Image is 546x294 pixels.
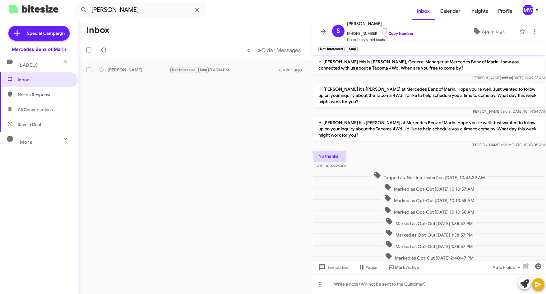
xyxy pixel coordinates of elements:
span: » [258,46,261,54]
button: Auto Fields [488,262,527,273]
div: [PERSON_NAME] [108,67,170,73]
div: Mercedes Benz of Marin [12,46,66,52]
span: More [20,139,33,145]
span: S [336,26,340,36]
span: Inbox [18,77,71,83]
a: Inbox [412,2,435,20]
span: Templates [317,262,348,273]
a: Special Campaign [8,26,70,41]
div: No thanks [170,66,279,73]
span: Older Messages [261,47,301,54]
button: Next [254,44,304,57]
span: said at [501,109,511,114]
span: Stop [200,68,207,72]
button: Pause [353,262,382,273]
p: Hi [PERSON_NAME] it's [PERSON_NAME] at Mercedes Benz of Marin. Hope you're well. Just wanted to f... [313,117,545,141]
span: [DATE] 10:46:26 AM [313,164,346,168]
span: Auto Fields [493,262,522,273]
span: Marked as Opt-Out [DATE] 10:10:58 AM [382,195,477,204]
span: Marked as Opt-Out [DATE] 1:38:57 PM [383,218,475,227]
a: Copy Number [381,31,414,36]
p: No thanks [313,151,346,162]
span: said at [501,75,512,80]
span: Tagged as 'Not-Interested' on [DATE] 10:46:29 AM [371,172,487,181]
p: Hi [PERSON_NAME] this is [PERSON_NAME], General Manager at Mercedes Benz of Marin. I saw you conn... [313,56,545,74]
button: Templates [312,262,353,273]
a: Calendar [435,2,465,20]
span: Apply Tags [482,26,505,37]
input: Search [75,2,206,17]
span: Mark Active [395,262,419,273]
button: Previous [243,44,254,57]
a: Insights [465,2,493,20]
span: Needs Response [18,92,71,98]
button: Apply Tags [460,26,516,37]
span: « [247,46,251,54]
small: Not-Interested [318,47,345,52]
span: Pause [365,262,377,273]
span: [PERSON_NAME] [DATE] 10:43:05 AM [472,142,545,147]
span: Labels [20,62,38,68]
span: Marked as Opt-Out [DATE] 1:38:57 PM [383,229,475,238]
button: Mark Active [382,262,424,273]
span: Marked as Opt-Out [DATE] 2:40:47 PM [382,252,476,261]
span: All Conversations [18,106,53,113]
nav: Page navigation example [244,44,304,57]
div: a year ago [279,67,307,73]
span: [PERSON_NAME] [DATE] 10:44:54 AM [472,109,545,114]
span: Save a Deal [18,121,41,128]
button: MW [517,5,539,15]
span: Marked as Opt-Out [DATE] 10:10:57 AM [382,183,477,192]
span: Not-Interested [172,68,196,72]
span: Up to 14-day-old leads [347,37,414,43]
h1: Inbox [86,25,109,35]
p: Hi [PERSON_NAME] it's [PERSON_NAME] at Mercedes Benz of Marin. Hope you're well. Just wanted to f... [313,84,545,107]
a: Profile [493,2,517,20]
small: Stop [347,47,357,52]
span: [PERSON_NAME] [DATE] 10:49:23 AM [472,75,545,80]
span: Marked as Opt-Out [DATE] 10:10:58 AM [382,206,477,215]
div: MW [523,5,533,15]
span: Marked as Opt-Out [DATE] 1:38:57 PM [383,241,475,250]
span: [PERSON_NAME] [347,20,414,27]
span: said at [501,142,511,147]
span: Special Campaign [27,30,65,36]
span: [PHONE_NUMBER] [347,27,414,37]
